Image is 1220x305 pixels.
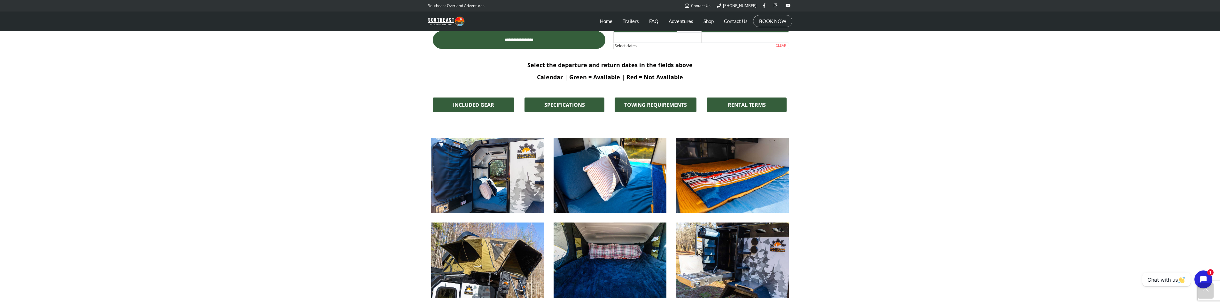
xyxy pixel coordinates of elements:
a: INCLUDED GEAR [433,98,514,112]
a: Contact Us [724,13,748,29]
a: SPECIFICATIONS [525,98,604,112]
a: FAQ [649,13,658,29]
a: Adventures [669,13,693,29]
a: Clear [775,43,787,49]
img: Expedition 3.0 Stove & Sink [676,223,789,298]
span: [PHONE_NUMBER] [723,3,757,8]
a: BOOK NOW [759,18,786,24]
b: Calendar | Green = Available | Red = Not Available [537,73,683,81]
b: Select the departure and return dates in the fields above [527,61,693,69]
a: RENTAL TERMS [707,98,787,112]
span: RENTAL TERMS [728,102,766,107]
p: Southeast Overland Adventures [428,2,485,10]
img: Expedition 3.0 Cabin Bed Blankets [676,138,789,213]
a: TOWING REQUIREMENTS [615,98,696,112]
a: [PHONE_NUMBER] [717,3,757,8]
img: Expedition 3.0 Cabin Bed [554,138,666,213]
span: Contact Us [691,3,711,8]
a: Contact Us [685,3,711,8]
img: 23zero Armadillo X2 Roof Top Tent [431,223,544,298]
span: TOWING REQUIREMENTS [624,102,687,107]
img: Southeast Overland Adventures [428,17,464,26]
img: Expedition 3.0 Cabin Door [431,138,544,213]
img: 23zero Armadillo X2 Roof Top Tent Bedding [554,223,666,298]
span: INCLUDED GEAR [453,102,494,107]
a: Shop [703,13,714,29]
a: Home [600,13,612,29]
div: Select dates [614,43,774,49]
span: SPECIFICATIONS [544,102,585,107]
a: Trailers [623,13,639,29]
